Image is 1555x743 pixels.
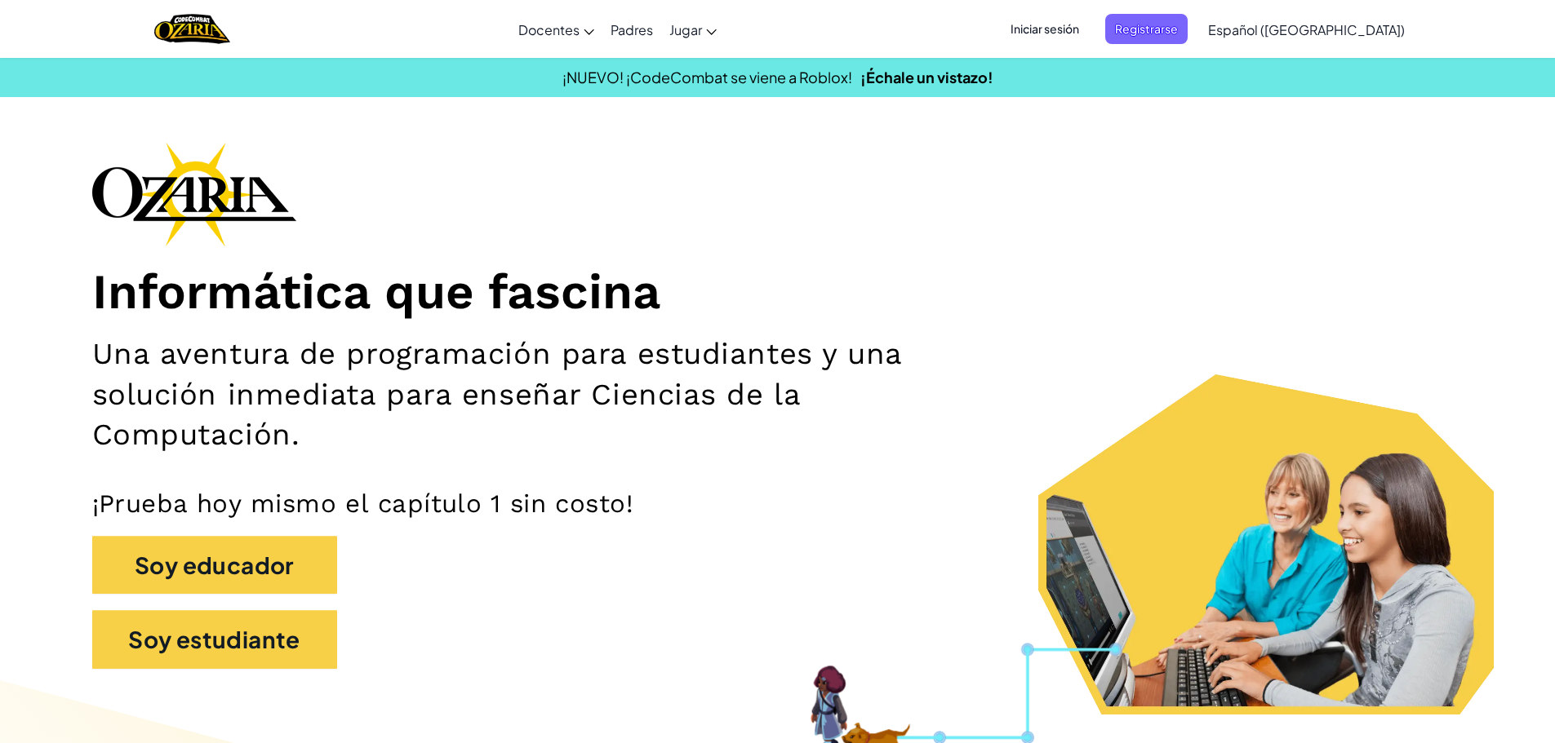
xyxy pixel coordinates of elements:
[92,142,296,246] img: Ozaria branding logo
[518,21,580,38] span: Docentes
[562,68,852,86] span: ¡NUEVO! ¡CodeCombat se viene a Roblox!
[510,7,602,51] a: Docentes
[154,12,230,46] img: Home
[92,334,1011,454] h2: Una aventura de programación para estudiantes y una solución inmediata para enseñar Ciencias de l...
[1200,7,1413,51] a: Español ([GEOGRAPHIC_DATA])
[92,610,337,669] button: Soy estudiante
[860,68,993,86] a: ¡Échale un vistazo!
[92,263,1464,322] h1: Informática que fascina
[154,12,230,46] a: Ozaria by CodeCombat logo
[1001,14,1089,44] button: Iniciar sesión
[92,536,337,595] button: Soy educador
[602,7,661,51] a: Padres
[1105,14,1188,44] button: Registrarse
[92,488,1464,520] p: ¡Prueba hoy mismo el capítulo 1 sin costo!
[661,7,725,51] a: Jugar
[669,21,702,38] span: Jugar
[1208,21,1405,38] span: Español ([GEOGRAPHIC_DATA])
